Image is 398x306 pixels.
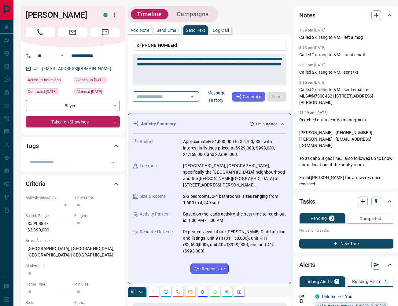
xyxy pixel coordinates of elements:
[183,229,286,254] p: Repeated views of the [PERSON_NAME] Club building and listings: unit 914 ($1,158,000), unit PH11 ...
[188,92,197,101] button: Open
[103,13,108,17] div: condos.ca
[330,216,333,220] p: 0
[232,92,265,101] button: Generate
[164,289,168,294] svg: Lead Browsing Activity
[26,300,71,305] p: Beds:
[74,77,120,85] div: Wed Jul 13 2022
[299,239,393,249] button: New Task
[213,28,229,32] p: Log Call
[299,226,393,235] p: No pending tasks
[26,141,39,151] h2: Tags
[74,213,120,219] p: Budget:
[74,88,120,97] div: Wed Aug 24 2022
[299,117,393,219] p: Reached out to condo managment [PERSON_NAME] - [PHONE_NUMBER] [PERSON_NAME] - [EMAIL_ADDRESS][DOM...
[336,279,338,284] p: 1
[299,46,325,50] p: 3:13 pm [DATE]
[26,219,71,235] p: $599,888 - $2,890,000
[299,69,393,76] p: Called 2x, rang to VM.. sent txt
[359,216,381,221] p: Completed
[28,77,61,83] span: Active 12 hours ago
[26,88,71,97] div: Wed Oct 30 2024
[299,52,393,58] p: Called 2x, rang to VM... sent email
[299,80,325,85] p: 2:15 pm [DATE]
[74,300,120,305] p: Baths:
[26,179,46,189] h2: Criteria
[26,213,71,219] p: Search Range:
[133,40,286,51] p: To:
[299,8,393,23] div: Notes
[26,238,120,244] p: Areas Searched:
[109,158,118,167] button: Open
[26,195,71,200] p: Actively Searching:
[299,63,325,67] p: 2:07 pm [DATE]
[26,10,94,20] h1: [PERSON_NAME]
[140,193,166,200] p: Size & Rooms
[26,263,120,269] p: Motivation:
[237,289,242,294] svg: Agent Actions
[141,121,176,127] p: Activity Summary
[176,289,181,294] svg: Calls
[140,138,154,145] p: Budget
[299,28,325,32] p: 1:09 pm [DATE]
[321,294,352,299] a: Tailored For You
[299,111,327,115] p: 11:19 am [DATE]
[140,229,174,235] p: Repeated Interest
[183,138,286,158] p: Approximately $1,000,000 to $2,700,000, with interest in listings priced at $929,000, $998,000, $...
[26,28,55,37] span: Call
[183,193,286,206] p: 2-3 bedrooms, 2-4 bathrooms, sizes ranging from 1,600 to 4,249 sqft.
[26,282,71,287] p: Home Type:
[90,28,120,37] span: Message
[26,244,120,260] p: [GEOGRAPHIC_DATA], [GEOGRAPHIC_DATA], [GEOGRAPHIC_DATA], [GEOGRAPHIC_DATA]
[59,52,66,59] button: Open
[26,100,120,111] div: Buyer
[299,299,304,303] svg: Push Notification Only
[299,87,393,106] p: Called 2x, rang to VM.. sent email re MLS#:N7308432 | [STREET_ADDRESS][PERSON_NAME]
[34,67,38,71] svg: Email Verified
[299,293,311,299] p: Off
[26,138,120,153] div: Tags
[200,289,205,294] svg: Listing Alerts
[131,290,135,294] p: All
[352,279,381,284] p: Building Alerts
[133,118,286,130] div: Activity Summary1 minute ago
[299,260,315,270] h2: Alerts
[225,289,230,294] svg: Opportunities
[42,66,111,71] a: [EMAIL_ADDRESS][DOMAIN_NAME]
[74,282,120,287] p: Min Size:
[131,28,149,32] p: Add Note
[76,77,105,83] span: Signed up [DATE]
[183,163,286,188] p: [GEOGRAPHIC_DATA], [GEOGRAPHIC_DATA], specifically the [GEOGRAPHIC_DATA] neighbourhood and the [P...
[299,194,393,209] div: Tasks
[140,43,177,48] span: [PHONE_NUMBER]
[26,116,120,127] div: Taken on Showings
[305,279,332,284] p: Listing Alerts
[140,163,157,169] p: Location
[28,89,57,95] span: Contacted [DATE]
[26,176,120,191] div: Criteria
[151,289,156,294] svg: Notes
[299,10,315,20] h2: Notes
[58,28,87,37] span: Email
[299,197,315,206] h2: Tasks
[140,211,170,217] p: Activity Pattern
[131,9,168,19] button: Timeline
[299,34,393,41] p: Called 2x, rang to VM.. left a msg
[212,289,217,294] svg: Requests
[311,216,327,220] p: Pending
[171,9,215,19] button: Campaigns
[188,289,193,294] svg: Emails
[183,211,286,224] p: Based on the lead's activity, the best time to reach out is: 1:00 PM - 5:00 PM
[157,28,179,32] p: Send Email
[190,264,229,274] button: Regenerate
[76,89,102,95] span: Claimed [DATE]
[26,77,71,85] div: Tue Sep 16 2025
[299,257,393,272] div: Alerts
[74,195,120,200] p: Timeframe:
[385,279,387,284] p: 1
[255,121,278,127] p: 1 minute ago
[315,294,319,299] div: condos.ca
[186,28,205,32] p: Send Text
[201,88,232,105] button: Message History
